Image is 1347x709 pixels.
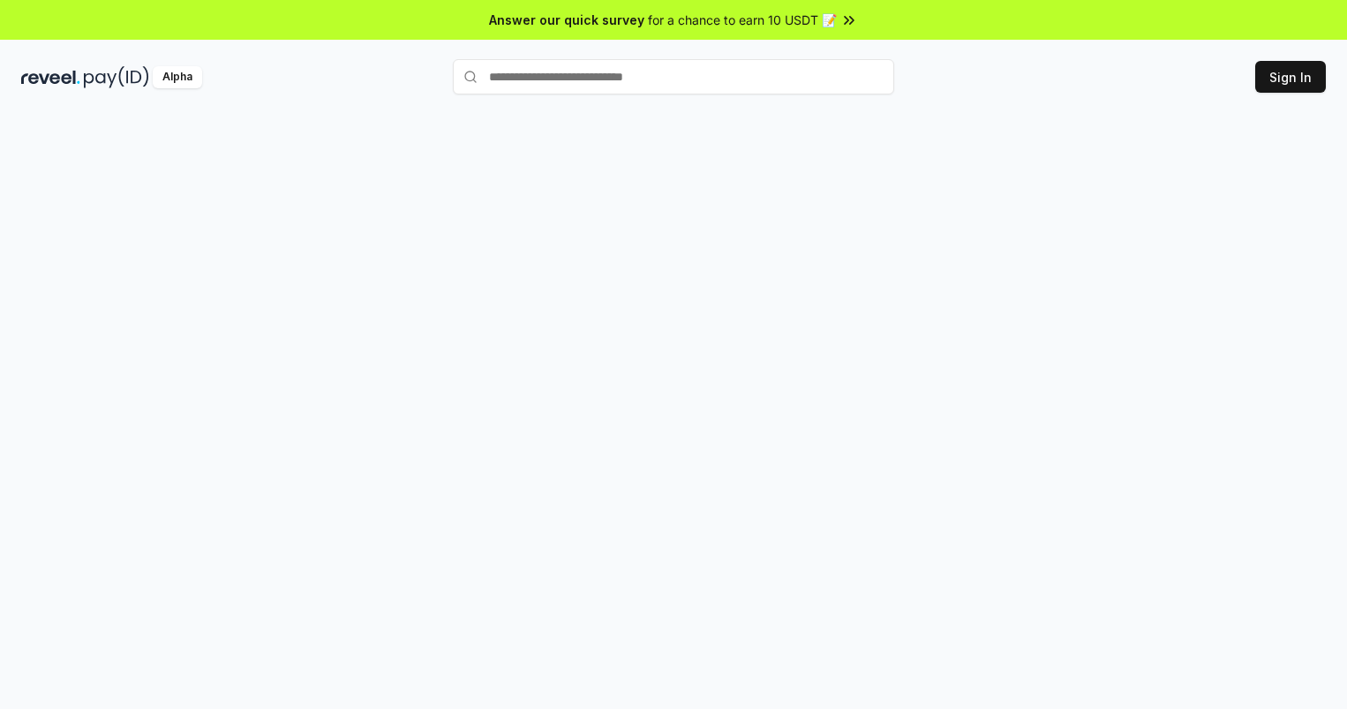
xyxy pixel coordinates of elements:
span: for a chance to earn 10 USDT 📝 [648,11,837,29]
img: reveel_dark [21,66,80,88]
button: Sign In [1255,61,1326,93]
img: pay_id [84,66,149,88]
span: Answer our quick survey [489,11,644,29]
div: Alpha [153,66,202,88]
